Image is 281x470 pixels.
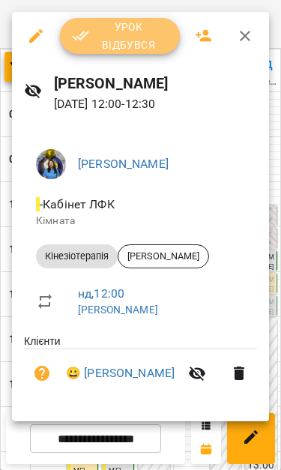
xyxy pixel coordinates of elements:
span: Урок відбувся [72,18,168,54]
span: [PERSON_NAME] [118,250,208,263]
a: [PERSON_NAME] [78,304,158,316]
a: 😀 [PERSON_NAME] [66,364,175,382]
div: [PERSON_NAME] [118,244,209,268]
button: Урок відбувся [60,18,180,54]
ul: Клієнти [24,334,257,403]
a: нд , 12:00 [78,286,124,301]
p: Кімната [36,214,245,229]
img: d1dec607e7f372b62d1bb04098aa4c64.jpeg [36,149,66,179]
span: Кінезіотерапія [36,250,118,263]
span: - Кабінет ЛФК [36,197,118,211]
p: [DATE] 12:00 - 12:30 [54,95,257,113]
button: Візит ще не сплачено. Додати оплату? [24,355,60,391]
h6: [PERSON_NAME] [54,72,257,95]
a: [PERSON_NAME] [78,157,169,171]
